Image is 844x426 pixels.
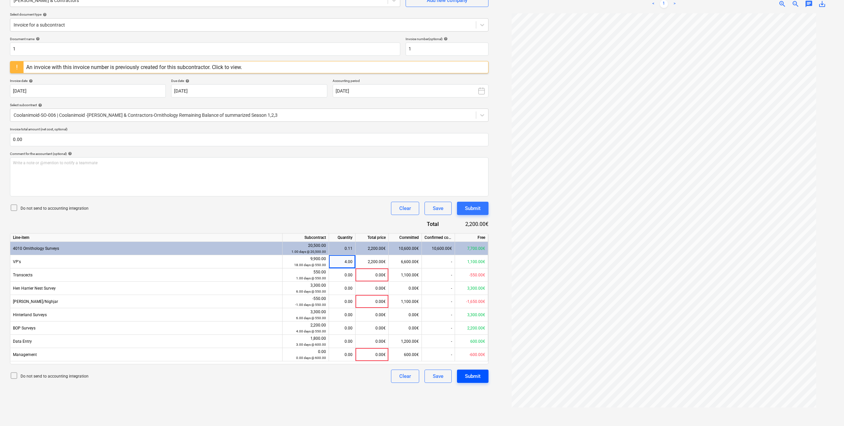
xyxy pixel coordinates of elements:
[10,127,488,133] p: Invoice total amount (net cost, optional)
[406,37,488,41] div: Invoice number (optional)
[10,37,400,41] div: Document name
[10,42,400,56] input: Document name
[332,348,353,361] div: 0.00
[296,276,326,280] small: 1.00 days @ 550.00
[455,321,488,335] div: 2,200.00€
[391,370,419,383] button: Clear
[13,259,21,264] span: VP's
[296,316,326,320] small: 6.00 days @ 550.00
[329,234,356,242] div: Quantity
[171,79,327,83] div: Due date
[356,295,389,308] div: 0.00€
[171,84,327,98] input: Due date not specified
[332,282,353,295] div: 0.00
[285,269,326,281] div: 550.00
[455,295,488,308] div: -1,650.00€
[465,372,481,381] div: Submit
[296,290,326,293] small: 6.00 days @ 550.00
[399,372,411,381] div: Clear
[422,282,455,295] div: -
[422,234,455,242] div: Confirmed costs
[455,255,488,268] div: 1,100.00€
[356,321,389,335] div: 0.00€
[389,321,422,335] div: 0.00€
[455,282,488,295] div: 3,300.00€
[332,242,353,255] div: 0.11
[422,308,455,321] div: -
[10,152,488,156] div: Comment for the accountant (optional)
[356,255,389,268] div: 2,200.00€
[285,335,326,348] div: 1,800.00
[332,255,353,268] div: 4.00
[811,394,844,426] iframe: Chat Widget
[455,268,488,282] div: -550.00€
[295,303,326,307] small: -1.00 days @ 550.00
[13,299,58,304] span: Woodcock/Nighjar
[389,295,422,308] div: 1,100.00€
[10,234,283,242] div: Line-item
[41,13,47,17] span: help
[391,202,419,215] button: Clear
[356,242,389,255] div: 2,200.00€
[13,246,59,251] span: 4010 Ornithology Surveys
[26,64,242,70] div: An invoice with this invoice number is previously created for this subcontractor. Click to view.
[332,268,353,282] div: 0.00
[389,242,422,255] div: 10,600.00€
[455,242,488,255] div: 7,700.00€
[332,295,353,308] div: 0.00
[285,256,326,268] div: 9,900.00
[389,282,422,295] div: 0.00€
[332,335,353,348] div: 0.00
[28,79,33,83] span: help
[285,309,326,321] div: 3,300.00
[442,37,448,41] span: help
[13,339,32,344] span: Data Entry
[356,268,389,282] div: 0.00€
[10,133,488,146] input: Invoice total amount (net cost, optional)
[422,321,455,335] div: -
[455,348,488,361] div: -600.00€
[422,348,455,361] div: -
[422,255,455,268] div: -
[402,220,449,228] div: Total
[332,308,353,321] div: 0.00
[356,348,389,361] div: 0.00€
[13,352,37,357] span: Management
[455,308,488,321] div: 3,300.00€
[455,335,488,348] div: 600.00€
[34,37,40,41] span: help
[455,234,488,242] div: Free
[285,296,326,308] div: -550.00
[356,308,389,321] div: 0.00€
[13,273,32,277] span: Transcects
[10,79,166,83] div: Invoice date
[283,234,329,242] div: Subcontract
[389,268,422,282] div: 1,100.00€
[333,79,488,84] p: Accounting period
[457,202,488,215] button: Submit
[457,370,488,383] button: Submit
[285,349,326,361] div: 0.00
[37,103,42,107] span: help
[296,343,326,346] small: 3.00 days @ 600.00
[433,372,443,381] div: Save
[422,295,455,308] div: -
[13,313,47,317] span: Hinterland Surveys
[449,220,488,228] div: 2,200.00€
[21,374,89,379] p: Do not send to accounting integration
[389,255,422,268] div: 6,600.00€
[13,326,35,330] span: BOP Surveys
[422,242,455,255] div: 10,600.00€
[294,263,326,267] small: 18.00 days @ 550.00
[389,308,422,321] div: 0.00€
[296,329,326,333] small: 4.00 days @ 550.00
[424,370,452,383] button: Save
[389,234,422,242] div: Committed
[356,234,389,242] div: Total price
[406,42,488,56] input: Invoice number
[10,103,488,107] div: Select subcontract
[424,202,452,215] button: Save
[389,335,422,348] div: 1,200.00€
[10,12,488,17] div: Select document type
